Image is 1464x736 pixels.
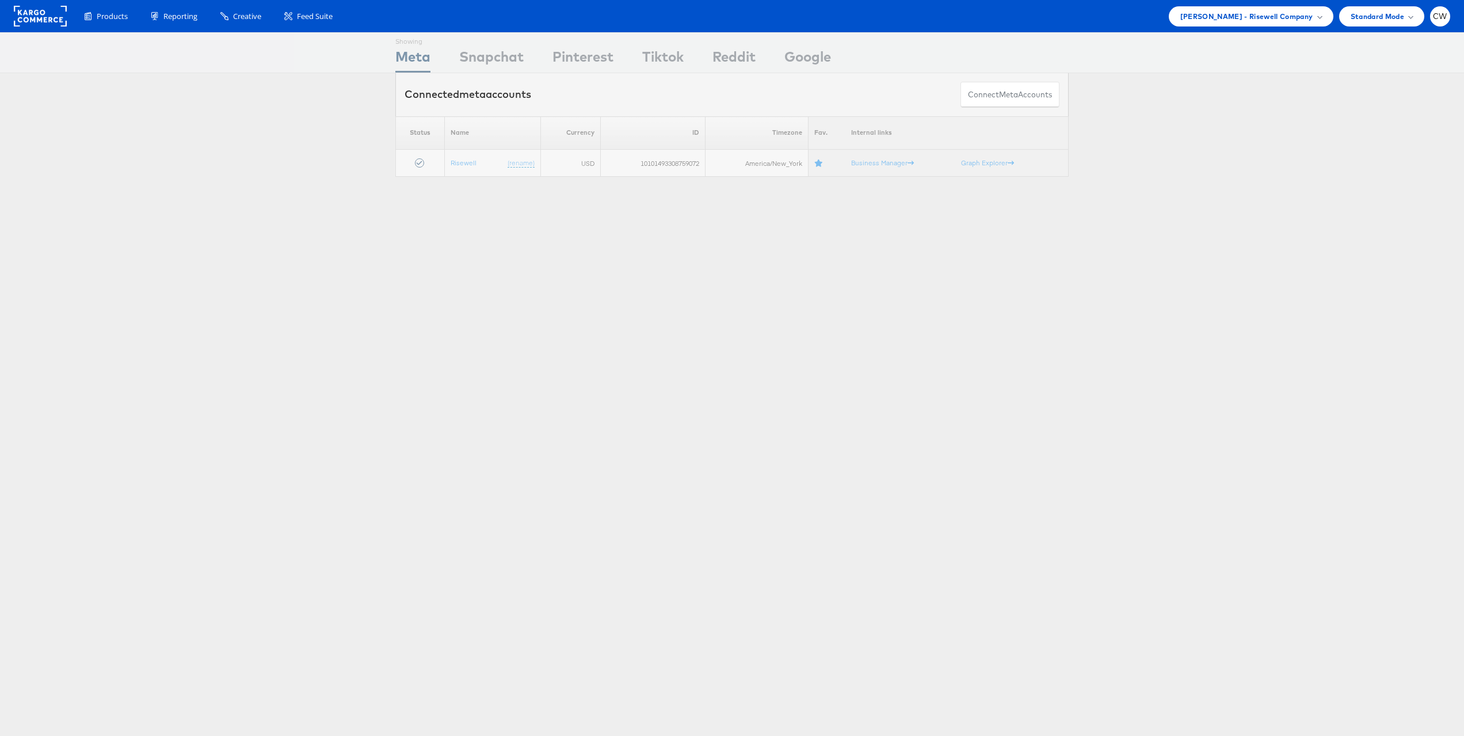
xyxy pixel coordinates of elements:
span: Products [97,11,128,22]
div: Snapchat [459,47,524,73]
button: ConnectmetaAccounts [960,82,1059,108]
td: America/New_York [706,149,808,177]
span: meta [999,89,1018,100]
span: CW [1433,13,1447,20]
a: (rename) [508,158,535,168]
div: Meta [395,47,430,73]
div: Google [784,47,831,73]
span: meta [459,88,486,101]
div: Reddit [712,47,756,73]
th: Currency [541,116,601,149]
th: Status [396,116,445,149]
span: Reporting [163,11,197,22]
th: ID [601,116,706,149]
th: Name [444,116,541,149]
div: Pinterest [552,47,613,73]
td: USD [541,149,601,177]
span: [PERSON_NAME] - Risewell Company [1180,10,1313,22]
span: Creative [233,11,261,22]
span: Feed Suite [297,11,333,22]
span: Standard Mode [1351,10,1404,22]
a: Business Manager [851,158,914,167]
div: Showing [395,33,430,47]
a: Risewell [451,158,476,166]
td: 10101493308759072 [601,149,706,177]
div: Tiktok [642,47,684,73]
th: Timezone [706,116,808,149]
div: Connected accounts [405,87,531,102]
a: Graph Explorer [961,158,1014,167]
